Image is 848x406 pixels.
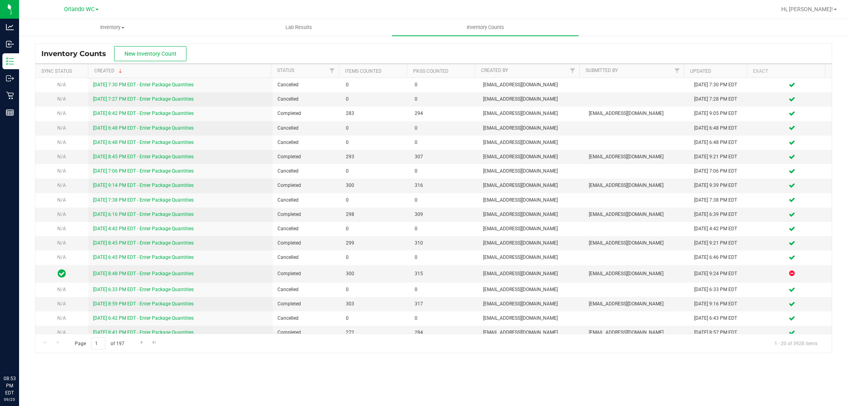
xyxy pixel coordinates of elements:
input: 1 [91,337,105,350]
span: 1 - 20 of 3928 items [768,337,824,349]
a: [DATE] 6:16 PM EDT - Enter Package Quantities [93,212,194,217]
span: N/A [57,140,66,145]
span: [EMAIL_ADDRESS][DOMAIN_NAME] [589,270,685,278]
span: Inventory Counts [456,24,515,31]
span: [EMAIL_ADDRESS][DOMAIN_NAME] [483,286,579,293]
span: Cancelled [277,139,336,146]
span: Completed [277,153,336,161]
span: [EMAIL_ADDRESS][DOMAIN_NAME] [483,211,579,218]
span: 303 [346,300,405,308]
div: [DATE] 7:30 PM EDT [694,81,748,89]
span: 0 [346,225,405,233]
span: [EMAIL_ADDRESS][DOMAIN_NAME] [483,254,579,261]
span: 310 [415,239,473,247]
a: Pkgs Counted [413,68,448,74]
span: 0 [415,81,473,89]
span: Cancelled [277,81,336,89]
span: N/A [57,226,66,231]
span: 0 [346,254,405,261]
a: [DATE] 6:42 PM EDT - Enter Package Quantities [93,315,194,321]
p: 09/25 [4,396,16,402]
span: Cancelled [277,286,336,293]
span: Cancelled [277,167,336,175]
span: [EMAIL_ADDRESS][DOMAIN_NAME] [483,95,579,103]
span: Completed [277,182,336,189]
span: [EMAIL_ADDRESS][DOMAIN_NAME] [589,329,685,336]
span: 0 [346,81,405,89]
span: 0 [415,95,473,103]
span: 300 [346,182,405,189]
a: Sync Status [41,68,72,74]
span: 0 [346,139,405,146]
span: Completed [277,110,336,117]
span: [EMAIL_ADDRESS][DOMAIN_NAME] [483,225,579,233]
a: Updated [690,68,711,74]
span: [EMAIL_ADDRESS][DOMAIN_NAME] [483,300,579,308]
span: Completed [277,270,336,278]
span: 0 [415,286,473,293]
span: N/A [57,301,66,307]
span: [EMAIL_ADDRESS][DOMAIN_NAME] [483,124,579,132]
div: [DATE] 6:39 PM EDT [694,211,748,218]
span: N/A [57,254,66,260]
span: N/A [57,197,66,203]
span: [EMAIL_ADDRESS][DOMAIN_NAME] [589,110,685,117]
div: [DATE] 9:05 PM EDT [694,110,748,117]
span: Completed [277,329,336,336]
div: [DATE] 9:24 PM EDT [694,270,748,278]
inline-svg: Analytics [6,23,14,31]
a: [DATE] 8:45 PM EDT - Enter Package Quantities [93,154,194,159]
span: Page of 197 [68,337,131,350]
span: 293 [346,153,405,161]
span: 0 [415,315,473,322]
span: N/A [57,183,66,188]
div: [DATE] 6:48 PM EDT [694,124,748,132]
span: Cancelled [277,225,336,233]
inline-svg: Inventory [6,57,14,65]
a: [DATE] 8:42 PM EDT - Enter Package Quantities [93,111,194,116]
iframe: Resource center [8,342,32,366]
div: [DATE] 4:42 PM EDT [694,225,748,233]
span: 0 [346,95,405,103]
div: [DATE] 6:43 PM EDT [694,315,748,322]
th: Exact [747,64,825,78]
div: [DATE] 6:46 PM EDT [694,254,748,261]
div: [DATE] 8:57 PM EDT [694,329,748,336]
span: Orlando WC [64,6,95,13]
span: 294 [415,110,473,117]
a: Filter [566,64,579,78]
span: [EMAIL_ADDRESS][DOMAIN_NAME] [589,182,685,189]
span: N/A [57,125,66,131]
inline-svg: Outbound [6,74,14,82]
span: N/A [57,111,66,116]
span: 307 [415,153,473,161]
span: [EMAIL_ADDRESS][DOMAIN_NAME] [589,211,685,218]
a: [DATE] 6:45 PM EDT - Enter Package Quantities [93,254,194,260]
span: N/A [57,240,66,246]
div: [DATE] 9:16 PM EDT [694,300,748,308]
span: 300 [346,270,405,278]
span: 283 [346,110,405,117]
div: [DATE] 6:33 PM EDT [694,286,748,293]
span: [EMAIL_ADDRESS][DOMAIN_NAME] [589,239,685,247]
span: 0 [415,124,473,132]
a: Go to the last page [149,337,160,348]
span: [EMAIL_ADDRESS][DOMAIN_NAME] [589,153,685,161]
span: 0 [346,286,405,293]
span: 0 [346,196,405,204]
div: [DATE] 7:28 PM EDT [694,95,748,103]
a: [DATE] 6:48 PM EDT - Enter Package Quantities [93,125,194,131]
span: N/A [57,287,66,292]
span: [EMAIL_ADDRESS][DOMAIN_NAME] [483,110,579,117]
span: 0 [346,124,405,132]
span: Inventory Counts [41,49,114,58]
button: New Inventory Count [114,46,186,61]
span: Cancelled [277,95,336,103]
span: [EMAIL_ADDRESS][DOMAIN_NAME] [483,315,579,322]
a: Filter [326,64,339,78]
span: N/A [57,168,66,174]
div: [DATE] 6:48 PM EDT [694,139,748,146]
span: [EMAIL_ADDRESS][DOMAIN_NAME] [483,167,579,175]
span: Cancelled [277,315,336,322]
span: [EMAIL_ADDRESS][DOMAIN_NAME] [483,139,579,146]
